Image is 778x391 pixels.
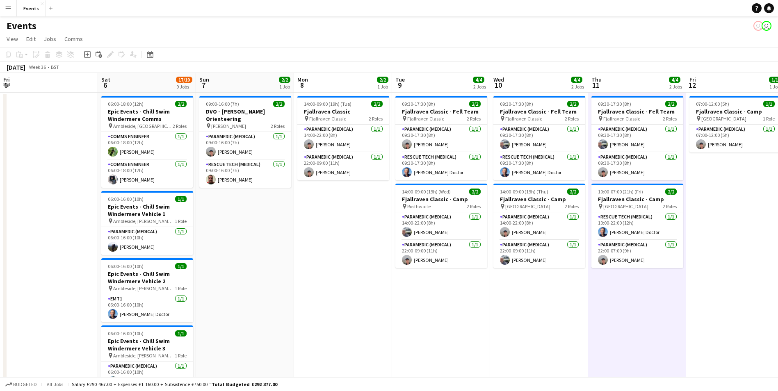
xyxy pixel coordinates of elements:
[199,108,291,123] h3: DVO - [PERSON_NAME] Orienteering
[304,101,351,107] span: 14:00-09:00 (19h) (Tue)
[402,101,435,107] span: 09:30-17:30 (8h)
[591,96,683,180] app-job-card: 09:30-17:30 (8h)2/2Fjallraven Classic - Fell Team Fjallraven Classic2 RolesParamedic (Medical)1/1...
[395,76,405,83] span: Tue
[101,294,193,322] app-card-role: EMT11/106:00-16:00 (10h)[PERSON_NAME] Doctor
[395,96,487,180] div: 09:30-17:30 (8h)2/2Fjallraven Classic - Fell Team Fjallraven Classic2 RolesParamedic (Medical)1/1...
[176,84,192,90] div: 9 Jobs
[27,64,48,70] span: Week 36
[753,21,763,31] app-user-avatar: Paul Wilmore
[591,195,683,203] h3: Fjallraven Classic - Camp
[493,96,585,180] app-job-card: 09:30-17:30 (8h)2/2Fjallraven Classic - Fell Team Fjallraven Classic2 RolesParamedic (Medical)1/1...
[101,160,193,188] app-card-role: Comms Engineer1/106:00-18:00 (12h)[PERSON_NAME]
[377,84,388,90] div: 1 Job
[297,108,389,115] h3: Fjallraven Classic
[101,361,193,389] app-card-role: Paramedic (Medical)1/106:00-16:00 (10h)[PERSON_NAME]
[101,325,193,389] app-job-card: 06:00-16:00 (10h)1/1Epic Events - Chill Swim Windermere Vehicle 3 Ambleside, [PERSON_NAME][GEOGRA...
[108,263,144,269] span: 06:00-16:00 (10h)
[199,132,291,160] app-card-role: Paramedic (Medical)1/109:00-16:00 (7h)[PERSON_NAME]
[467,116,481,122] span: 2 Roles
[271,123,285,129] span: 2 Roles
[669,84,682,90] div: 2 Jobs
[23,34,39,44] a: Edit
[101,191,193,255] app-job-card: 06:00-16:00 (10h)1/1Epic Events - Chill Swim Windermere Vehicle 1 Ambleside, [PERSON_NAME][GEOGRA...
[493,184,585,268] div: 14:00-09:00 (19h) (Thu)2/2Fjallraven Classic - Camp [GEOGRAPHIC_DATA]2 RolesParamedic (Medical)1/...
[212,381,277,387] span: Total Budgeted £292 377.00
[701,116,746,122] span: [GEOGRAPHIC_DATA]
[493,152,585,180] app-card-role: Rescue Tech (Medical)1/109:30-17:30 (8h)[PERSON_NAME] Doctor
[273,101,285,107] span: 2/2
[199,96,291,188] app-job-card: 09:00-16:00 (7h)2/2DVO - [PERSON_NAME] Orienteering [PERSON_NAME]2 RolesParamedic (Medical)1/109:...
[665,101,677,107] span: 2/2
[101,96,193,188] div: 06:00-18:00 (12h)2/2Epic Events - Chill Swim Windermere Comms Ambleside, [GEOGRAPHIC_DATA]2 Roles...
[211,123,246,129] span: [PERSON_NAME]
[206,101,239,107] span: 09:00-16:00 (7h)
[505,116,542,122] span: Fjallraven Classic
[297,76,308,83] span: Mon
[17,0,46,16] button: Events
[473,84,486,90] div: 2 Jobs
[591,212,683,240] app-card-role: Rescue Tech (Medical)1/110:00-22:00 (12h)[PERSON_NAME] Doctor
[395,212,487,240] app-card-role: Paramedic (Medical)1/114:00-22:00 (8h)[PERSON_NAME]
[198,80,209,90] span: 7
[297,152,389,180] app-card-role: Paramedic (Medical)1/122:00-09:00 (11h)[PERSON_NAME]
[469,189,481,195] span: 2/2
[469,101,481,107] span: 2/2
[402,189,451,195] span: 14:00-09:00 (19h) (Wed)
[44,35,56,43] span: Jobs
[665,189,677,195] span: 2/2
[500,101,533,107] span: 09:30-17:30 (8h)
[101,337,193,352] h3: Epic Events - Chill Swim Windermere Vehicle 3
[407,116,444,122] span: Fjallraven Classic
[571,84,584,90] div: 2 Jobs
[175,196,187,202] span: 1/1
[101,258,193,322] div: 06:00-16:00 (10h)1/1Epic Events - Chill Swim Windermere Vehicle 2 Ambleside, [PERSON_NAME][GEOGRA...
[2,80,10,90] span: 5
[395,184,487,268] app-job-card: 14:00-09:00 (19h) (Wed)2/2Fjallraven Classic - Camp Rosthwaite2 RolesParamedic (Medical)1/114:00-...
[175,218,187,224] span: 1 Role
[669,77,680,83] span: 4/4
[663,203,677,209] span: 2 Roles
[763,116,775,122] span: 1 Role
[51,64,59,70] div: BST
[591,108,683,115] h3: Fjallraven Classic - Fell Team
[13,382,37,387] span: Budgeted
[603,116,640,122] span: Fjallraven Classic
[591,125,683,152] app-card-role: Paramedic (Medical)1/109:30-17:30 (8h)[PERSON_NAME]
[696,101,729,107] span: 07:00-12:00 (5h)
[505,203,550,209] span: [GEOGRAPHIC_DATA]
[297,125,389,152] app-card-role: Paramedic (Medical)1/114:00-22:00 (8h)[PERSON_NAME]
[407,203,431,209] span: Rosthwaite
[297,96,389,180] app-job-card: 14:00-09:00 (19h) (Tue)2/2Fjallraven Classic Fjallraven Classic2 RolesParamedic (Medical)1/114:00...
[175,285,187,291] span: 1 Role
[309,116,346,122] span: Fjallraven Classic
[688,80,696,90] span: 12
[493,195,585,203] h3: Fjallraven Classic - Camp
[591,76,602,83] span: Thu
[500,189,548,195] span: 14:00-09:00 (19h) (Thu)
[598,189,643,195] span: 10:00-07:00 (21h) (Fri)
[371,101,383,107] span: 2/2
[493,125,585,152] app-card-role: Paramedic (Medical)1/109:30-17:30 (8h)[PERSON_NAME]
[26,35,36,43] span: Edit
[61,34,86,44] a: Comms
[101,108,193,123] h3: Epic Events - Chill Swim Windermere Comms
[175,101,187,107] span: 2/2
[113,218,175,224] span: Ambleside, [PERSON_NAME][GEOGRAPHIC_DATA]
[567,101,579,107] span: 2/2
[100,80,110,90] span: 6
[113,352,175,359] span: Ambleside, [PERSON_NAME][GEOGRAPHIC_DATA]
[101,76,110,83] span: Sat
[108,196,144,202] span: 06:00-16:00 (10h)
[395,240,487,268] app-card-role: Paramedic (Medical)1/122:00-09:00 (11h)[PERSON_NAME]
[395,152,487,180] app-card-role: Rescue Tech (Medical)1/109:30-17:30 (8h)[PERSON_NAME] Doctor
[108,330,144,336] span: 06:00-16:00 (10h)
[663,116,677,122] span: 2 Roles
[4,380,38,389] button: Budgeted
[175,352,187,359] span: 1 Role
